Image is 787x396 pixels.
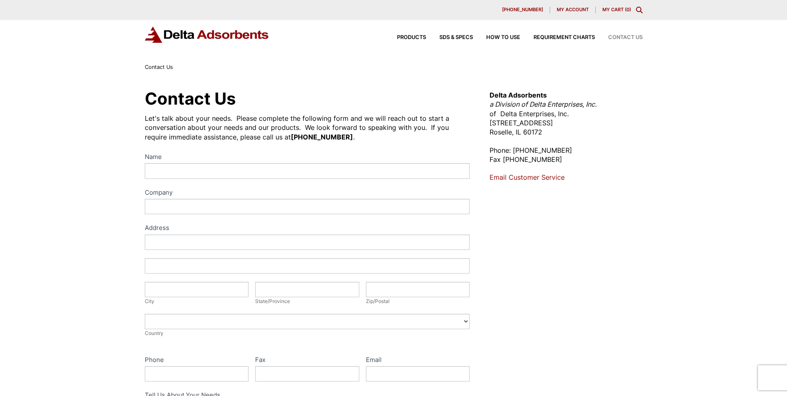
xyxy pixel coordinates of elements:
a: How to Use [473,35,520,40]
label: Email [366,354,470,367]
img: Delta Adsorbents [145,27,269,43]
a: SDS & SPECS [426,35,473,40]
div: State/Province [255,297,359,306]
h1: Contact Us [145,90,470,107]
div: City [145,297,249,306]
div: Toggle Modal Content [636,7,643,13]
a: Requirement Charts [520,35,595,40]
a: Contact Us [595,35,643,40]
span: 0 [626,7,629,12]
div: Address [145,222,470,235]
span: Contact Us [608,35,643,40]
span: SDS & SPECS [439,35,473,40]
div: Country [145,329,470,337]
a: [PHONE_NUMBER] [495,7,550,13]
p: Phone: [PHONE_NUMBER] Fax [PHONE_NUMBER] [490,146,642,164]
span: My account [557,7,589,12]
a: My account [550,7,596,13]
span: [PHONE_NUMBER] [502,7,543,12]
strong: Delta Adsorbents [490,91,547,99]
a: Products [384,35,426,40]
a: My Cart (0) [602,7,631,12]
label: Company [145,187,470,199]
div: Let's talk about your needs. Please complete the following form and we will reach out to start a ... [145,114,470,142]
label: Fax [255,354,359,367]
em: a Division of Delta Enterprises, Inc. [490,100,597,108]
span: Contact Us [145,64,173,70]
label: Name [145,152,470,164]
div: Zip/Postal [366,297,470,306]
label: Phone [145,354,249,367]
p: of Delta Enterprises, Inc. [STREET_ADDRESS] Roselle, IL 60172 [490,90,642,137]
span: How to Use [486,35,520,40]
span: Requirement Charts [534,35,595,40]
strong: [PHONE_NUMBER] [291,133,353,141]
a: Email Customer Service [490,173,565,181]
span: Products [397,35,426,40]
